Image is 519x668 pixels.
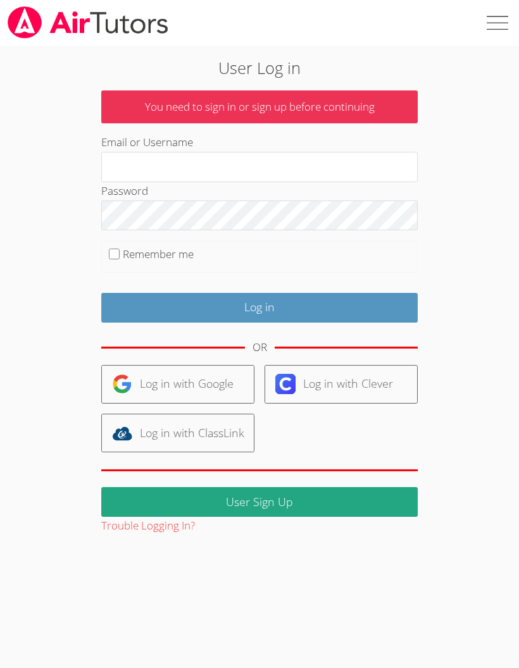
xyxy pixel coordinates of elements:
label: Email or Username [101,135,193,149]
a: Log in with Google [101,365,254,404]
img: clever-logo-6eab21bc6e7a338710f1a6ff85c0baf02591cd810cc4098c63d3a4b26e2feb20.svg [275,374,296,394]
img: airtutors_banner-c4298cdbf04f3fff15de1276eac7730deb9818008684d7c2e4769d2f7ddbe033.png [6,6,170,39]
label: Remember me [123,247,194,261]
a: User Sign Up [101,487,418,517]
h2: User Log in [73,56,446,80]
a: Log in with ClassLink [101,414,254,452]
p: You need to sign in or sign up before continuing [101,90,418,124]
input: Log in [101,293,418,323]
a: Log in with Clever [265,365,418,404]
img: classlink-logo-d6bb404cc1216ec64c9a2012d9dc4662098be43eaf13dc465df04b49fa7ab582.svg [112,423,132,443]
label: Password [101,183,148,198]
img: google-logo-50288ca7cdecda66e5e0955fdab243c47b7ad437acaf1139b6f446037453330a.svg [112,374,132,394]
div: OR [253,338,267,357]
button: Trouble Logging In? [101,517,195,535]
